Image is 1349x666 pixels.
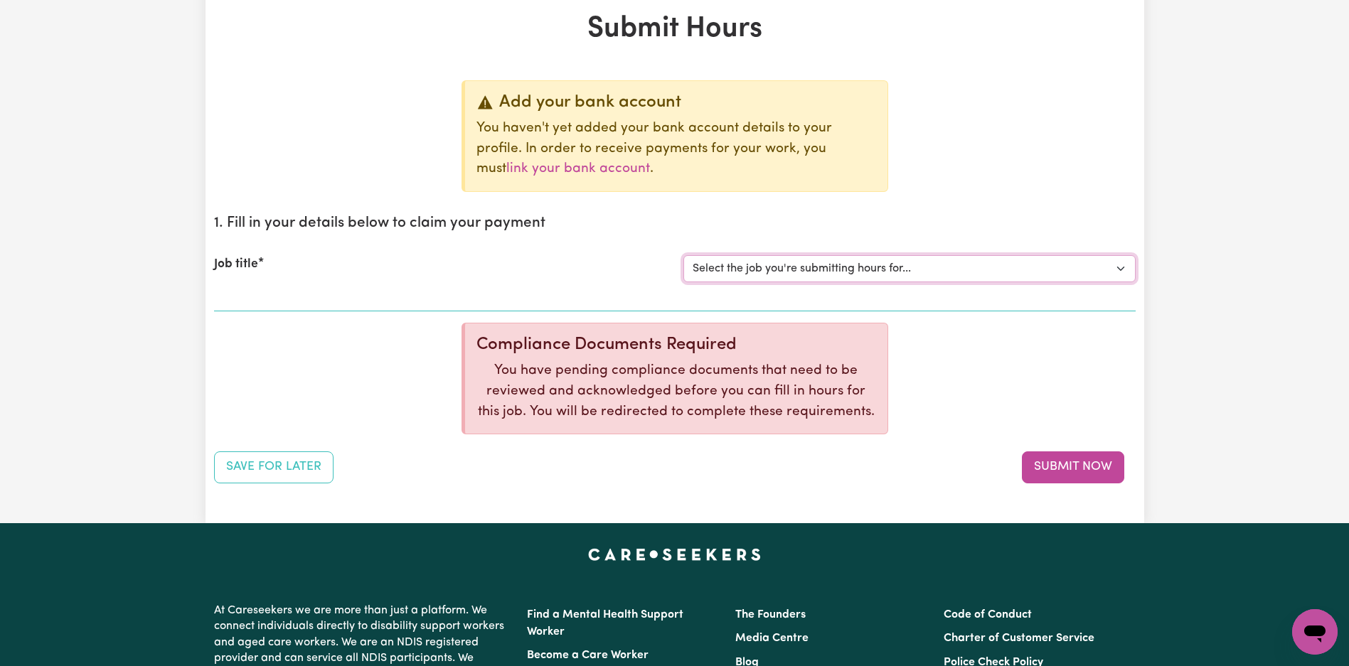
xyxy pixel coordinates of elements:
[1022,451,1124,483] button: Submit your job report
[735,633,809,644] a: Media Centre
[944,609,1032,621] a: Code of Conduct
[735,609,806,621] a: The Founders
[588,549,761,560] a: Careseekers home page
[214,215,1136,232] h2: 1. Fill in your details below to claim your payment
[476,361,876,422] p: You have pending compliance documents that need to be reviewed and acknowledged before you can fi...
[214,255,258,274] label: Job title
[506,162,650,176] a: link your bank account
[527,609,683,638] a: Find a Mental Health Support Worker
[1292,609,1338,655] iframe: Button to launch messaging window
[527,650,649,661] a: Become a Care Worker
[214,451,334,483] button: Save your job report
[944,633,1094,644] a: Charter of Customer Service
[214,12,1136,46] h1: Submit Hours
[476,335,876,355] div: Compliance Documents Required
[476,119,876,180] p: You haven't yet added your bank account details to your profile. In order to receive payments for...
[476,92,876,113] div: Add your bank account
